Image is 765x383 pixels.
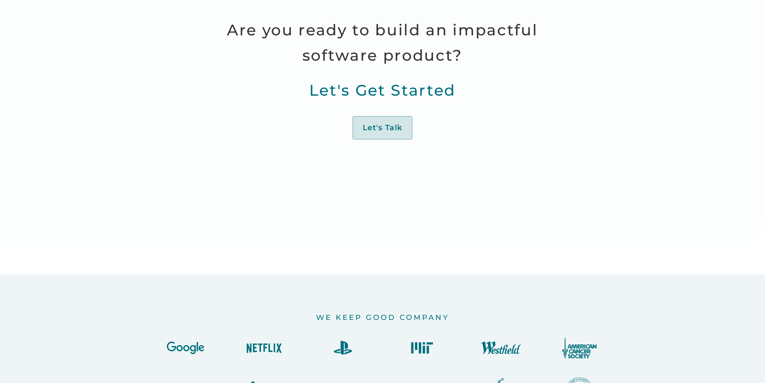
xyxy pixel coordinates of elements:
p: Are you ready to build an impactful software product? [191,18,574,68]
img: MIT logo [398,337,446,358]
p: Let's Get Started [191,78,574,103]
img: Google logo [161,337,210,358]
img: Netflix logo [240,337,288,358]
h2: we keep good company [316,313,449,322]
img: Westfield Logo [477,337,525,358]
img: Playstation logo [319,337,367,358]
img: American Cancer Society Logo [555,337,604,358]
